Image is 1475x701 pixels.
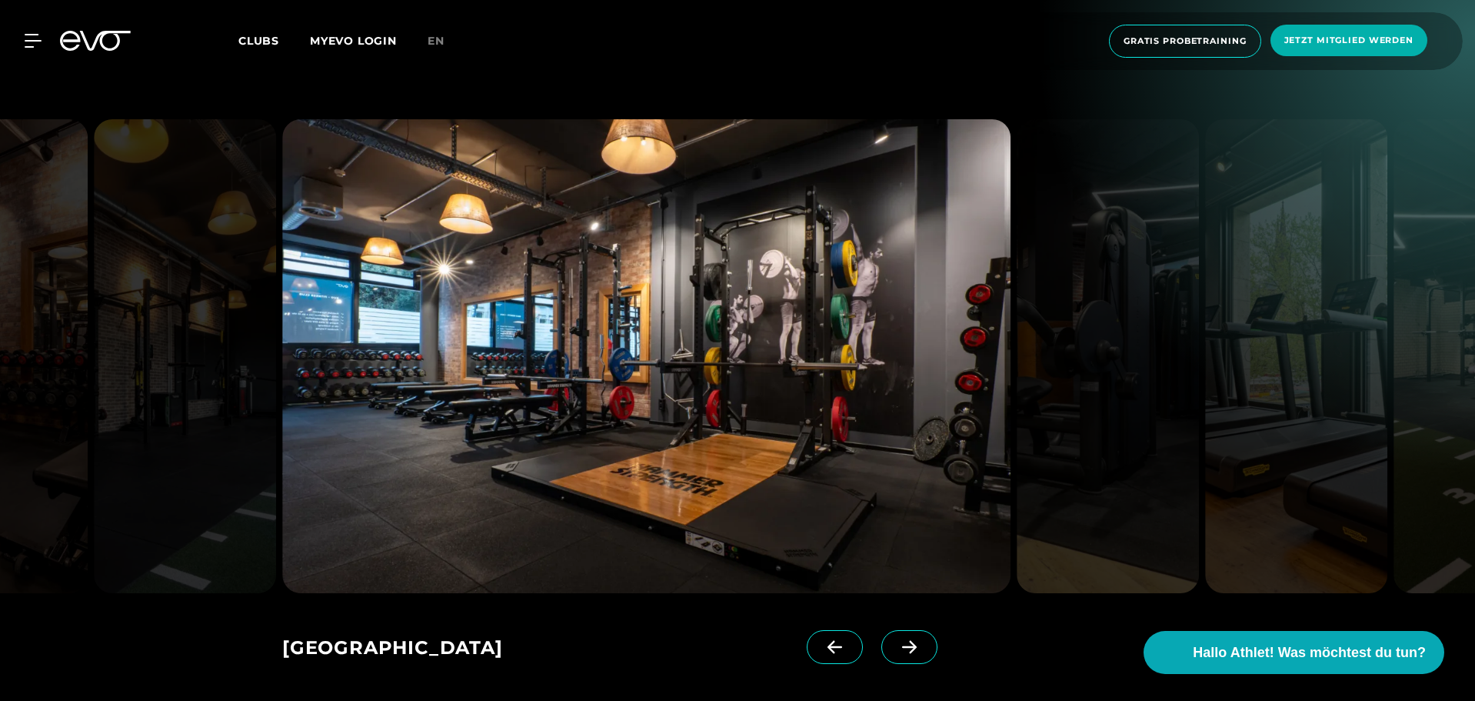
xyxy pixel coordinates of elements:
[428,32,463,50] a: en
[94,119,276,593] img: evofitness
[1266,25,1432,58] a: Jetzt Mitglied werden
[1144,631,1444,674] button: Hallo Athlet! Was möchtest du tun?
[1104,25,1266,58] a: Gratis Probetraining
[1193,643,1426,663] span: Hallo Athlet! Was möchtest du tun?
[238,33,310,48] a: Clubs
[282,119,1011,593] img: evofitness
[1124,35,1247,48] span: Gratis Probetraining
[1284,34,1413,47] span: Jetzt Mitglied werden
[428,34,444,48] span: en
[1017,119,1199,593] img: evofitness
[1205,119,1387,593] img: evofitness
[310,34,397,48] a: MYEVO LOGIN
[238,34,279,48] span: Clubs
